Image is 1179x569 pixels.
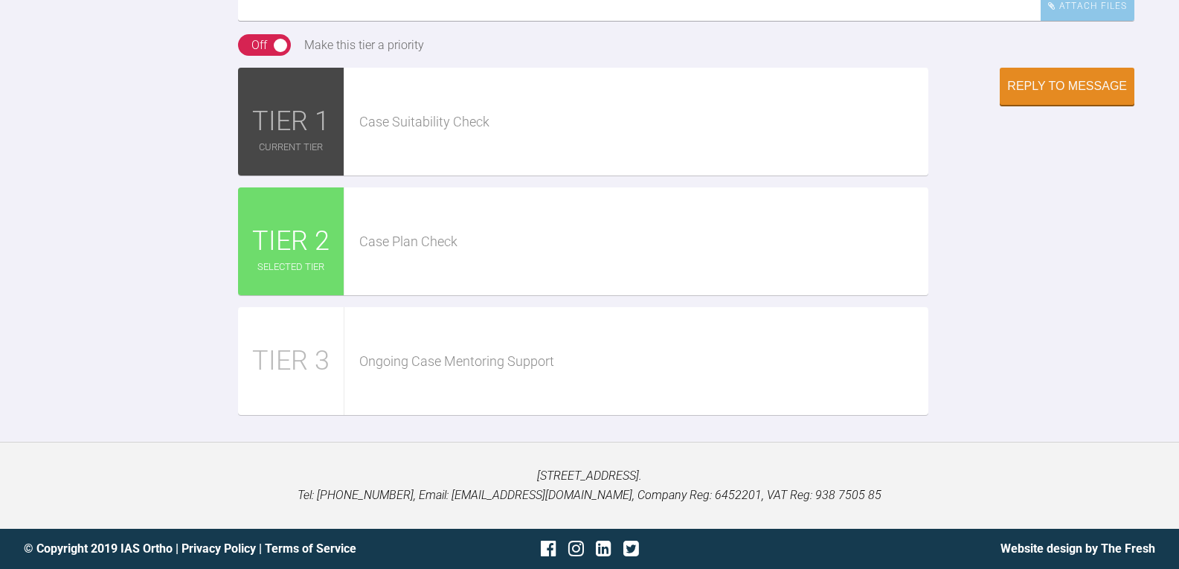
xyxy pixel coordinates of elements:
[1007,80,1127,93] div: Reply to Message
[359,112,929,133] div: Case Suitability Check
[24,539,401,559] div: © Copyright 2019 IAS Ortho | |
[251,36,267,55] div: Off
[252,340,330,383] span: TIER 3
[1000,541,1155,556] a: Website design by The Fresh
[252,100,330,144] span: TIER 1
[304,36,424,55] div: Make this tier a priority
[265,541,356,556] a: Terms of Service
[24,466,1155,504] p: [STREET_ADDRESS]. Tel: [PHONE_NUMBER], Email: [EMAIL_ADDRESS][DOMAIN_NAME], Company Reg: 6452201,...
[252,220,330,263] span: TIER 2
[181,541,256,556] a: Privacy Policy
[1000,68,1134,105] button: Reply to Message
[359,351,929,373] div: Ongoing Case Mentoring Support
[359,231,929,253] div: Case Plan Check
